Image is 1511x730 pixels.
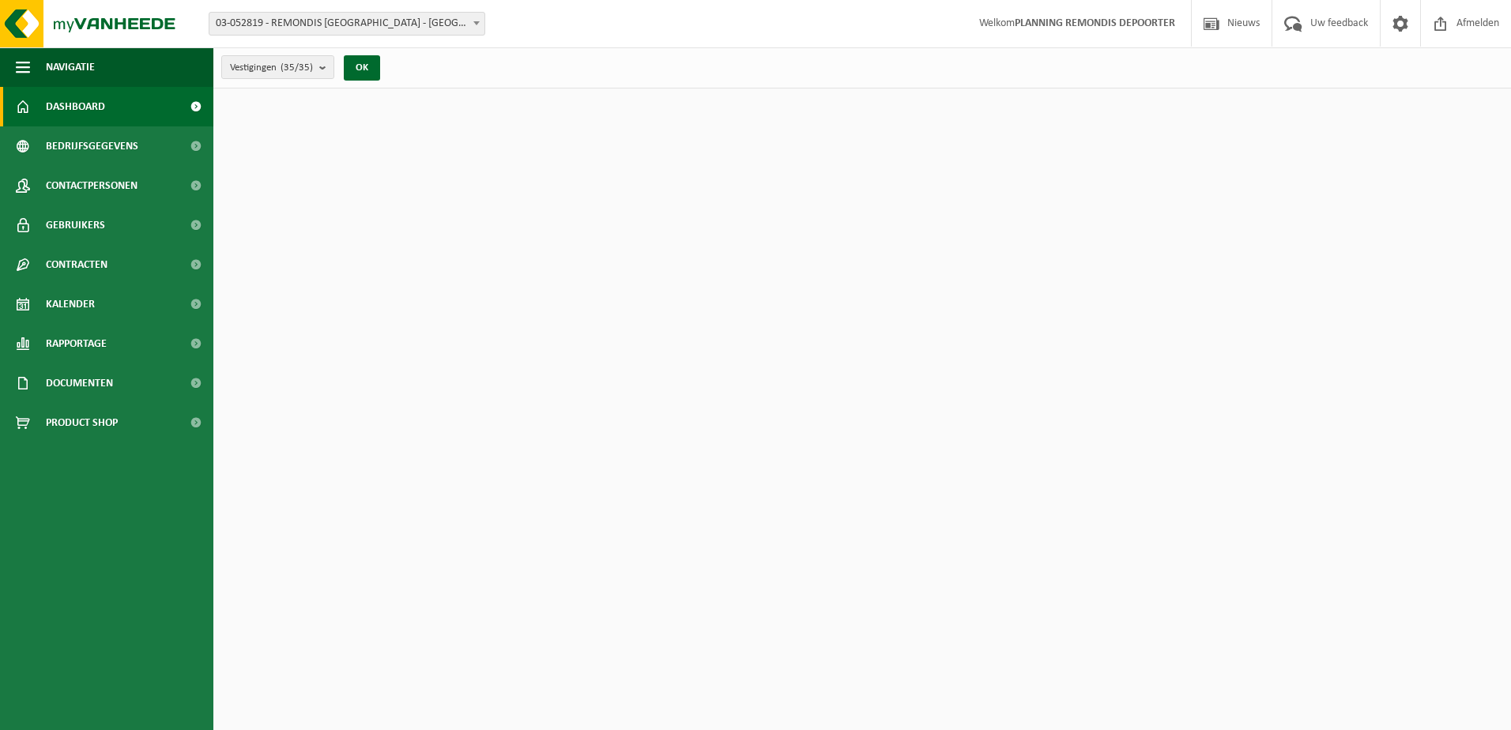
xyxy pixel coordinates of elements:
[281,62,313,73] count: (35/35)
[221,55,334,79] button: Vestigingen(35/35)
[46,324,107,363] span: Rapportage
[46,126,138,166] span: Bedrijfsgegevens
[46,284,95,324] span: Kalender
[46,403,118,442] span: Product Shop
[46,245,107,284] span: Contracten
[209,12,485,36] span: 03-052819 - REMONDIS WEST-VLAANDEREN - OOSTENDE
[46,363,113,403] span: Documenten
[1015,17,1175,29] strong: PLANNING REMONDIS DEPOORTER
[209,13,484,35] span: 03-052819 - REMONDIS WEST-VLAANDEREN - OOSTENDE
[46,166,138,205] span: Contactpersonen
[344,55,380,81] button: OK
[230,56,313,80] span: Vestigingen
[46,47,95,87] span: Navigatie
[46,205,105,245] span: Gebruikers
[46,87,105,126] span: Dashboard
